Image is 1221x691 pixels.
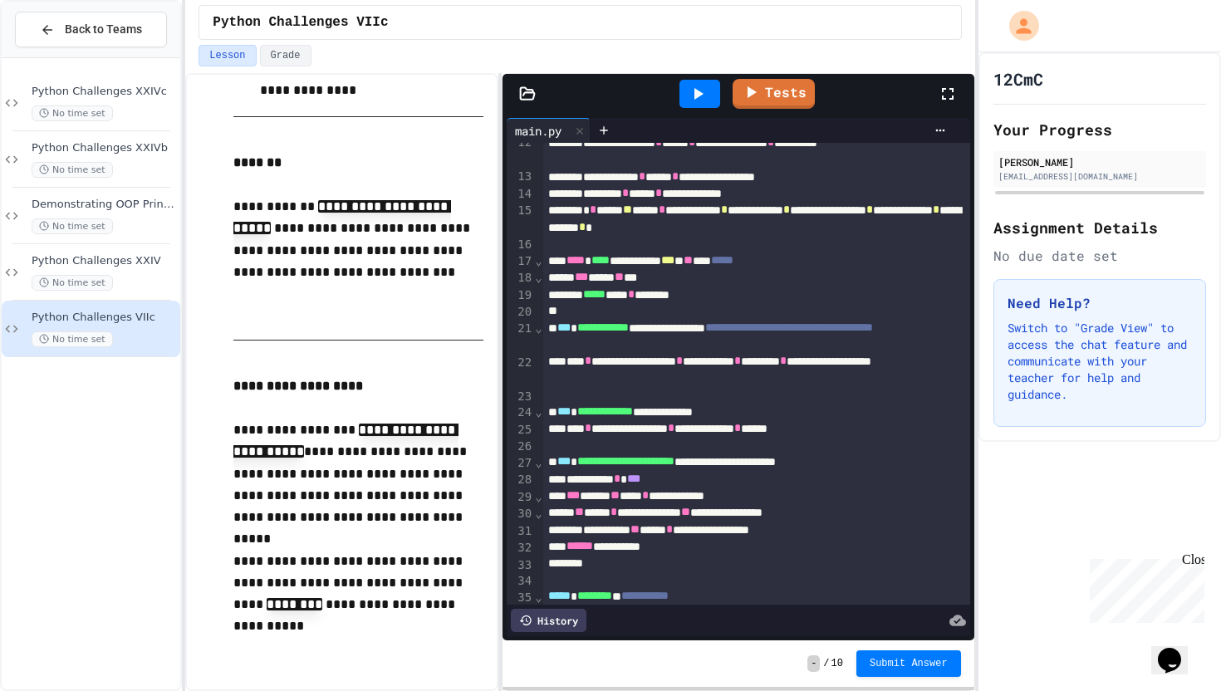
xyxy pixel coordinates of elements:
[507,389,534,405] div: 23
[823,657,829,670] span: /
[507,122,570,140] div: main.py
[992,7,1043,45] div: My Account
[507,439,534,455] div: 26
[998,170,1201,183] div: [EMAIL_ADDRESS][DOMAIN_NAME]
[1008,320,1192,403] p: Switch to "Grade View" to access the chat feature and communicate with your teacher for help and ...
[534,507,542,520] span: Fold line
[993,246,1206,266] div: No due date set
[511,609,586,632] div: History
[507,237,534,253] div: 16
[507,506,534,522] div: 30
[507,321,534,355] div: 21
[534,271,542,284] span: Fold line
[15,12,167,47] button: Back to Teams
[534,254,542,267] span: Fold line
[213,12,388,32] span: Python Challenges VIIc
[32,218,113,234] span: No time set
[65,21,142,38] span: Back to Teams
[507,169,534,185] div: 13
[32,254,177,268] span: Python Challenges XXIV
[32,162,113,178] span: No time set
[507,118,591,143] div: main.py
[507,186,534,203] div: 14
[32,85,177,99] span: Python Challenges XXIVc
[507,540,534,556] div: 32
[32,105,113,121] span: No time set
[507,203,534,237] div: 15
[507,270,534,287] div: 18
[1151,625,1204,674] iframe: chat widget
[507,573,534,590] div: 34
[534,456,542,469] span: Fold line
[507,489,534,506] div: 29
[534,321,542,335] span: Fold line
[507,404,534,421] div: 24
[32,141,177,155] span: Python Challenges XXIVb
[534,490,542,503] span: Fold line
[993,118,1206,141] h2: Your Progress
[534,591,542,604] span: Fold line
[507,590,534,606] div: 35
[507,304,534,321] div: 20
[32,311,177,325] span: Python Challenges VIIc
[534,405,542,419] span: Fold line
[507,557,534,574] div: 33
[870,657,948,670] span: Submit Answer
[507,135,534,169] div: 12
[807,655,820,672] span: -
[831,657,843,670] span: 10
[507,355,534,389] div: 22
[993,67,1043,91] h1: 12CmC
[1083,552,1204,623] iframe: chat widget
[199,45,256,66] button: Lesson
[998,154,1201,169] div: [PERSON_NAME]
[32,198,177,212] span: Demonstrating OOP Principles Task
[260,45,311,66] button: Grade
[733,79,815,109] a: Tests
[507,287,534,304] div: 19
[507,455,534,472] div: 27
[32,331,113,347] span: No time set
[1008,293,1192,313] h3: Need Help?
[507,472,534,488] div: 28
[507,523,534,540] div: 31
[7,7,115,105] div: Chat with us now!Close
[32,275,113,291] span: No time set
[856,650,961,677] button: Submit Answer
[993,216,1206,239] h2: Assignment Details
[507,253,534,270] div: 17
[507,422,534,439] div: 25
